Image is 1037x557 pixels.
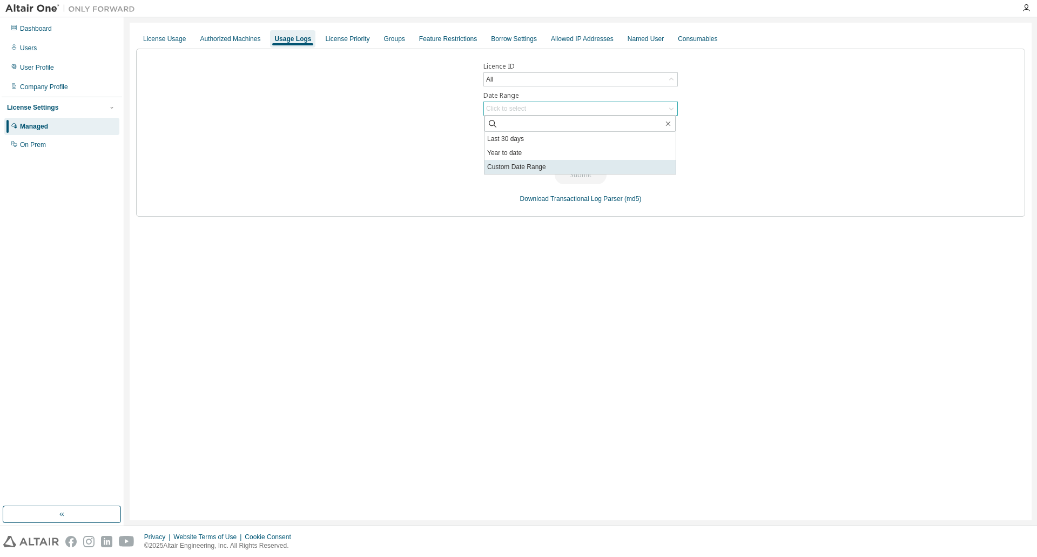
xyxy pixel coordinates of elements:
[144,541,298,551] p: © 2025 Altair Engineering, Inc. All Rights Reserved.
[325,35,369,43] div: License Priority
[555,166,607,184] button: Submit
[5,3,140,14] img: Altair One
[520,195,623,203] a: Download Transactional Log Parser
[483,62,678,71] label: Licence ID
[483,91,678,100] label: Date Range
[274,35,311,43] div: Usage Logs
[7,103,58,112] div: License Settings
[20,122,48,131] div: Managed
[20,44,37,52] div: Users
[484,102,677,115] div: Click to select
[3,536,59,547] img: altair_logo.svg
[20,140,46,149] div: On Prem
[200,35,260,43] div: Authorized Machines
[484,73,495,85] div: All
[119,536,134,547] img: youtube.svg
[144,533,173,541] div: Privacy
[678,35,717,43] div: Consumables
[628,35,664,43] div: Named User
[491,35,537,43] div: Borrow Settings
[65,536,77,547] img: facebook.svg
[624,195,641,203] a: (md5)
[245,533,297,541] div: Cookie Consent
[20,83,68,91] div: Company Profile
[484,132,676,146] li: Last 30 days
[20,63,54,72] div: User Profile
[419,35,477,43] div: Feature Restrictions
[484,73,677,86] div: All
[83,536,95,547] img: instagram.svg
[143,35,186,43] div: License Usage
[551,35,614,43] div: Allowed IP Addresses
[20,24,52,33] div: Dashboard
[484,160,676,174] li: Custom Date Range
[384,35,405,43] div: Groups
[101,536,112,547] img: linkedin.svg
[486,104,526,113] div: Click to select
[173,533,245,541] div: Website Terms of Use
[484,146,676,160] li: Year to date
